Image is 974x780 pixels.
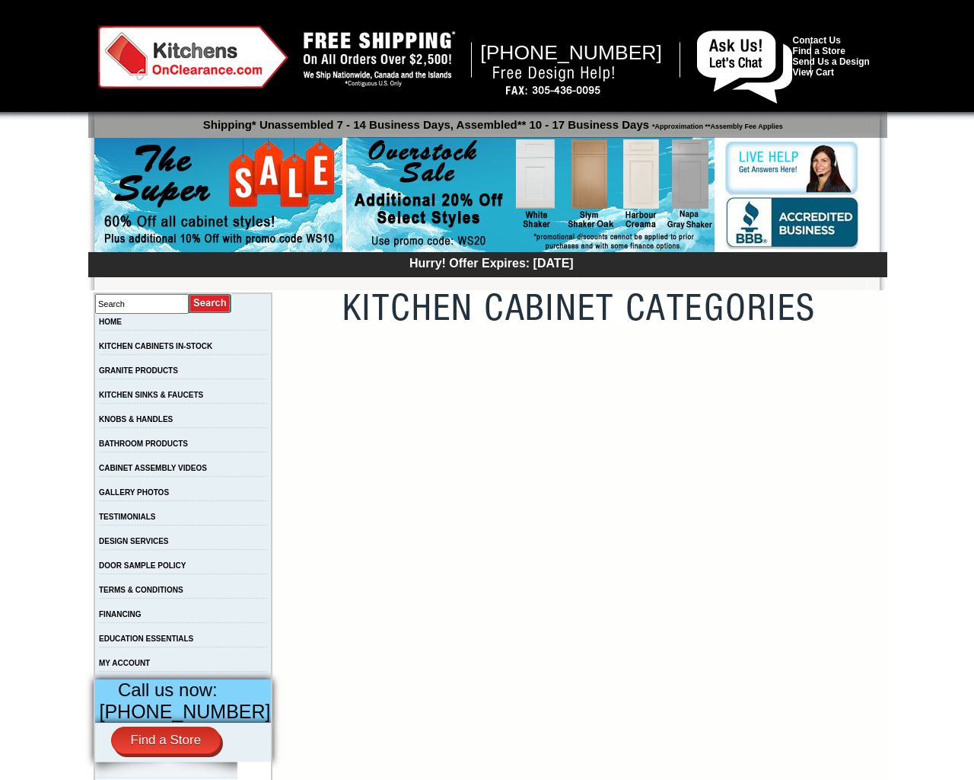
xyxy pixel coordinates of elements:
[99,610,142,619] a: FINANCING
[793,46,845,56] a: Find a Store
[99,537,169,545] a: DESIGN SERVICES
[99,561,186,570] a: DOOR SAMPLE POLICY
[99,318,122,326] a: HOME
[649,119,783,130] span: *Approximation **Assembly Fee Applies
[98,26,288,88] img: Kitchens on Clearance Logo
[99,659,150,667] a: MY ACCOUNT
[99,391,203,399] a: KITCHEN SINKS & FAUCETS
[99,440,188,448] a: BATHROOM PRODUCTS
[100,701,271,722] span: [PHONE_NUMBER]
[111,727,221,754] a: Find a Store
[99,586,183,594] a: TERMS & CONDITIONS
[96,254,887,270] div: Hurry! Offer Expires: [DATE]
[793,56,870,67] a: Send Us a Design
[480,41,662,64] span: [PHONE_NUMBER]
[99,513,155,521] a: TESTIMONIALS
[793,35,841,46] a: Contact Us
[99,635,193,643] a: EDUCATION ESSENTIALS
[118,679,218,700] span: Call us now:
[189,293,232,314] input: Submit
[793,67,834,78] a: View Cart
[99,342,212,350] a: KITCHEN CABINETS IN-STOCK
[99,366,178,375] a: GRANITE PRODUCTS
[99,415,173,424] a: KNOBS & HANDLES
[96,111,887,131] p: Shipping* Unassembled 7 - 14 Business Days, Assembled** 10 - 17 Business Days
[99,464,207,472] a: CABINET ASSEMBLY VIDEOS
[99,488,169,497] a: GALLERY PHOTOS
